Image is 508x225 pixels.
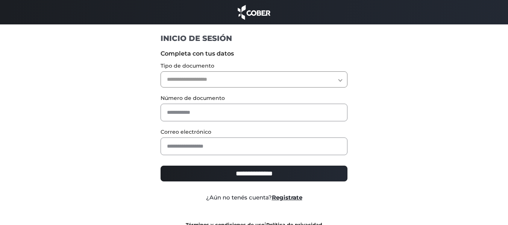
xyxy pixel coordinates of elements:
[161,33,347,43] h1: INICIO DE SESIÓN
[161,49,347,58] label: Completa con tus datos
[161,94,347,102] label: Número de documento
[161,128,347,136] label: Correo electrónico
[155,193,353,202] div: ¿Aún no tenés cuenta?
[161,62,347,70] label: Tipo de documento
[272,194,302,201] a: Registrate
[236,4,273,21] img: cober_marca.png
